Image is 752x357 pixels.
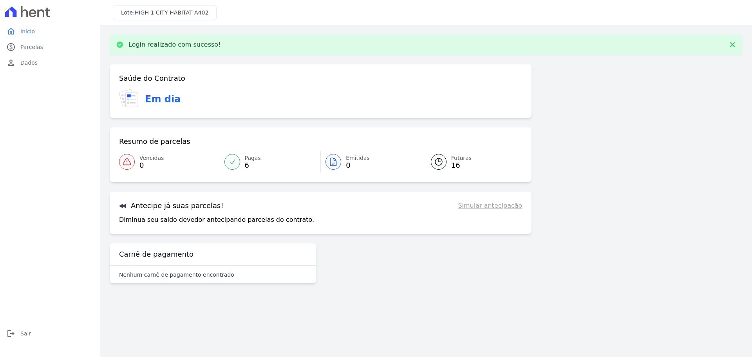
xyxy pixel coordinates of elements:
span: Emitidas [346,154,370,162]
span: Pagas [245,154,261,162]
i: paid [6,42,16,52]
a: Futuras 16 [421,151,522,173]
a: Vencidas 0 [119,151,220,173]
i: home [6,27,16,36]
h3: Lote: [121,9,208,17]
span: 0 [346,162,370,169]
i: person [6,58,16,67]
p: Diminua seu saldo devedor antecipando parcelas do contrato. [119,215,314,225]
span: Início [20,27,35,35]
a: homeInício [3,24,97,39]
span: Sair [20,330,31,337]
span: Futuras [451,154,472,162]
h3: Resumo de parcelas [119,137,190,146]
p: Login realizado com sucesso! [128,41,221,49]
a: personDados [3,55,97,71]
h3: Em dia [145,92,181,106]
a: paidParcelas [3,39,97,55]
a: Emitidas 0 [321,151,421,173]
a: logoutSair [3,326,97,341]
span: 16 [451,162,472,169]
h3: Saúde do Contrato [119,74,185,83]
span: 6 [245,162,261,169]
p: Nenhum carnê de pagamento encontrado [119,271,234,279]
span: Vencidas [139,154,164,162]
a: Pagas 6 [220,151,321,173]
i: logout [6,329,16,338]
a: Simular antecipação [458,201,522,210]
span: Dados [20,59,38,67]
span: Parcelas [20,43,43,51]
h3: Antecipe já suas parcelas! [119,201,224,210]
span: HIGH 1 CITY HABITAT A402 [135,9,208,16]
h3: Carnê de pagamento [119,250,193,259]
span: 0 [139,162,164,169]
